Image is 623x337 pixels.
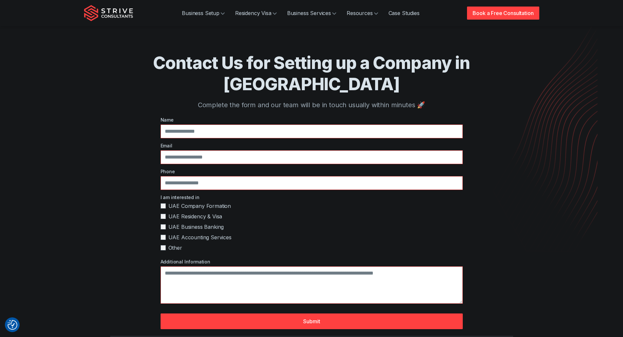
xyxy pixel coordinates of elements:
p: Complete the form and our team will be in touch usually within minutes 🚀 [110,100,513,110]
input: UAE Residency & Visa [161,214,166,219]
a: Business Setup [177,7,230,20]
span: UAE Company Formation [168,202,231,210]
label: I am interested in [161,194,463,201]
span: UAE Business Banking [168,223,224,231]
input: UAE Accounting Services [161,235,166,240]
input: UAE Business Banking [161,224,166,229]
a: Business Services [282,7,341,20]
img: Revisit consent button [8,320,17,330]
button: Consent Preferences [8,320,17,330]
label: Email [161,142,463,149]
a: Book a Free Consultation [467,7,539,20]
a: Residency Visa [230,7,282,20]
input: UAE Company Formation [161,203,166,209]
span: UAE Accounting Services [168,233,232,241]
label: Name [161,116,463,123]
span: UAE Residency & Visa [168,212,222,220]
a: Resources [341,7,383,20]
h1: Contact Us for Setting up a Company in [GEOGRAPHIC_DATA] [110,52,513,95]
button: Submit [161,313,463,329]
img: Strive Consultants [84,5,133,21]
label: Phone [161,168,463,175]
input: Other [161,245,166,250]
a: Case Studies [383,7,425,20]
label: Additional Information [161,258,463,265]
span: Other [168,244,182,252]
